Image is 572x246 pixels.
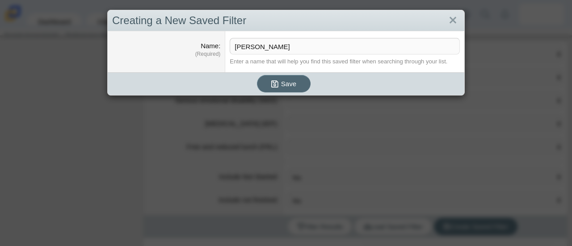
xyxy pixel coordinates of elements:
[112,50,220,58] dfn: (Required)
[257,75,311,92] button: Save
[281,80,296,88] span: Save
[446,13,460,28] a: Close
[230,57,460,66] div: Enter a name that will help you find this saved filter when searching through your list.
[108,10,464,31] div: Creating a New Saved Filter
[201,42,220,50] label: Name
